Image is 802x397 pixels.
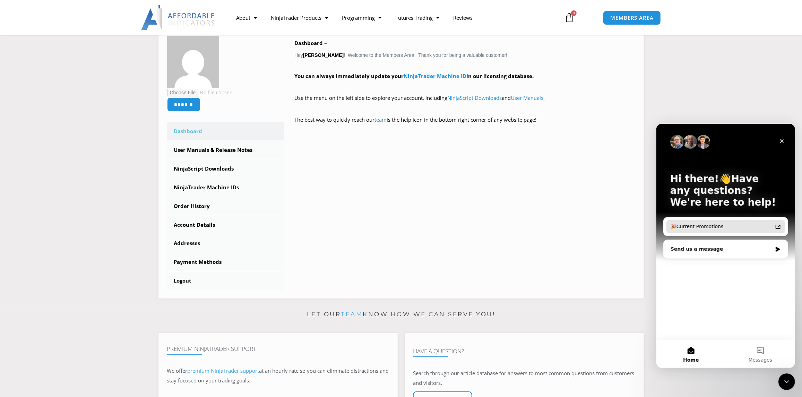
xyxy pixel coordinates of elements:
[167,160,284,178] a: NinjaScript Downloads
[167,141,284,159] a: User Manuals & Release Notes
[294,38,635,135] div: Hey ! Welcome to the Members Area. Thank you for being a valuable customer!
[167,367,188,374] span: We offer
[571,10,577,16] span: 0
[167,179,284,197] a: NinjaTrader Machine IDs
[603,11,661,25] a: MEMBERS AREA
[167,272,284,290] a: Logout
[303,52,344,58] strong: [PERSON_NAME]
[413,369,635,388] p: Search through our article database for answers to most common questions from customers and visit...
[404,72,466,79] a: NinjaTrader Machine ID
[341,311,363,318] a: team
[388,10,446,26] a: Futures Trading
[167,216,284,234] a: Account Details
[778,373,795,390] iframe: Intercom live chat
[374,116,387,123] a: team
[229,10,557,26] nav: Menu
[141,5,216,30] img: LogoAI | Affordable Indicators – NinjaTrader
[335,10,388,26] a: Programming
[167,253,284,271] a: Payment Methods
[167,367,389,384] span: at an hourly rate so you can eliminate distractions and stay focused on your trading goals.
[447,94,502,101] a: NinjaScript Downloads
[610,15,654,20] span: MEMBERS AREA
[413,348,635,355] h4: Have A Question?
[511,94,543,101] a: User Manuals
[167,234,284,252] a: Addresses
[294,40,327,46] b: Dashboard –
[264,10,335,26] a: NinjaTrader Products
[294,115,635,135] p: The best way to quickly reach our is the help icon in the bottom right corner of any website page!
[554,8,585,28] a: 0
[167,345,389,352] h4: Premium NinjaTrader Support
[229,10,264,26] a: About
[167,122,284,140] a: Dashboard
[167,122,284,290] nav: Account pages
[167,36,219,88] img: 0d6abbe805e3653fac283fc85f502a9d848f16953ed46a8e1b42ba6a54af3381
[167,197,284,215] a: Order History
[188,367,259,374] a: premium NinjaTrader support
[294,93,635,113] p: Use the menu on the left side to explore your account, including and .
[446,10,480,26] a: Reviews
[158,309,644,320] p: Let our know how we can serve you!
[656,124,795,368] iframe: Intercom live chat
[294,72,534,79] strong: You can always immediately update your in our licensing database.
